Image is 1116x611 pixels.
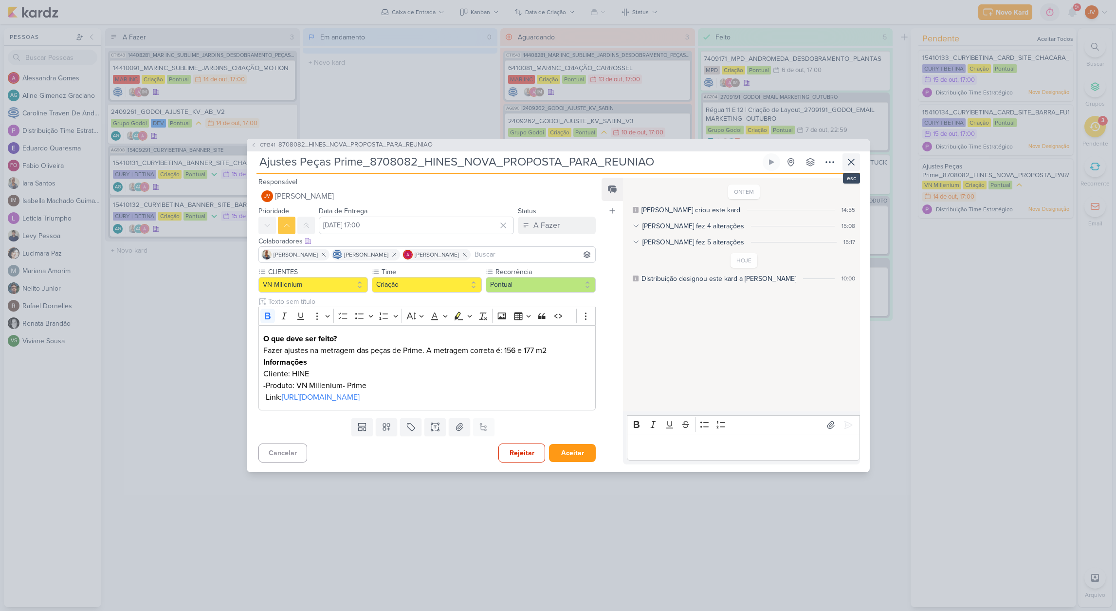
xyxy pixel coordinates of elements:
[533,220,560,231] div: A Fazer
[641,274,796,284] div: Distribuição designou este kard a Joney
[258,236,596,246] div: Colaboradores
[842,274,855,283] div: 10:00
[843,238,855,246] div: 15:17
[473,249,594,260] input: Buscar
[494,267,596,277] label: Recorrência
[415,250,459,259] span: [PERSON_NAME]
[263,357,307,367] strong: Informações
[263,345,590,356] p: Fazer ajustes na metragem das peças de Prime. A metragem correta é: 156 e 177 m2
[263,334,337,344] strong: O que deve ser feito?
[274,250,318,259] span: [PERSON_NAME]
[641,205,740,215] div: Isabella criou este kard
[642,237,744,247] div: [PERSON_NAME] fez 5 alterações
[267,267,368,277] label: CLIENTES
[264,194,270,199] p: JV
[263,380,590,391] p: -Produto: VN Millenium- Prime
[498,444,545,463] button: Rejeitar
[633,207,639,213] div: Este log é visível à todos no kard
[258,178,297,186] label: Responsável
[642,221,744,231] div: [PERSON_NAME] fez 4 alterações
[486,277,596,293] button: Pontual
[381,267,482,277] label: Time
[403,250,413,259] img: Alessandra Gomes
[842,222,855,230] div: 15:08
[768,158,775,166] div: Ligar relógio
[263,368,590,380] p: Cliente: HINE
[627,434,860,461] div: Editor editing area: main
[258,141,276,148] span: CT1341
[262,250,272,259] img: Iara Santos
[282,392,360,402] a: [URL][DOMAIN_NAME]
[266,296,596,307] input: Texto sem título
[319,217,514,234] input: Select a date
[843,173,860,184] div: esc
[627,415,860,434] div: Editor toolbar
[251,140,433,150] button: CT1341 8708082_HINES_NOVA_PROPOSTA_PARA_REUNIAO
[261,190,273,202] div: Joney Viana
[258,187,596,205] button: JV [PERSON_NAME]
[256,153,761,171] input: Kard Sem Título
[518,217,596,234] button: A Fazer
[258,207,289,215] label: Prioridade
[549,444,596,462] button: Aceitar
[258,277,368,293] button: VN Millenium
[258,325,596,410] div: Editor editing area: main
[842,205,855,214] div: 14:55
[258,444,307,463] button: Cancelar
[332,250,342,259] img: Caroline Traven De Andrade
[278,140,433,150] span: 8708082_HINES_NOVA_PROPOSTA_PARA_REUNIAO
[633,276,639,281] div: Este log é visível à todos no kard
[344,250,388,259] span: [PERSON_NAME]
[275,190,334,202] span: [PERSON_NAME]
[258,307,596,326] div: Editor toolbar
[319,207,367,215] label: Data de Entrega
[518,207,536,215] label: Status
[372,277,482,293] button: Criação
[263,391,590,403] p: -Link:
